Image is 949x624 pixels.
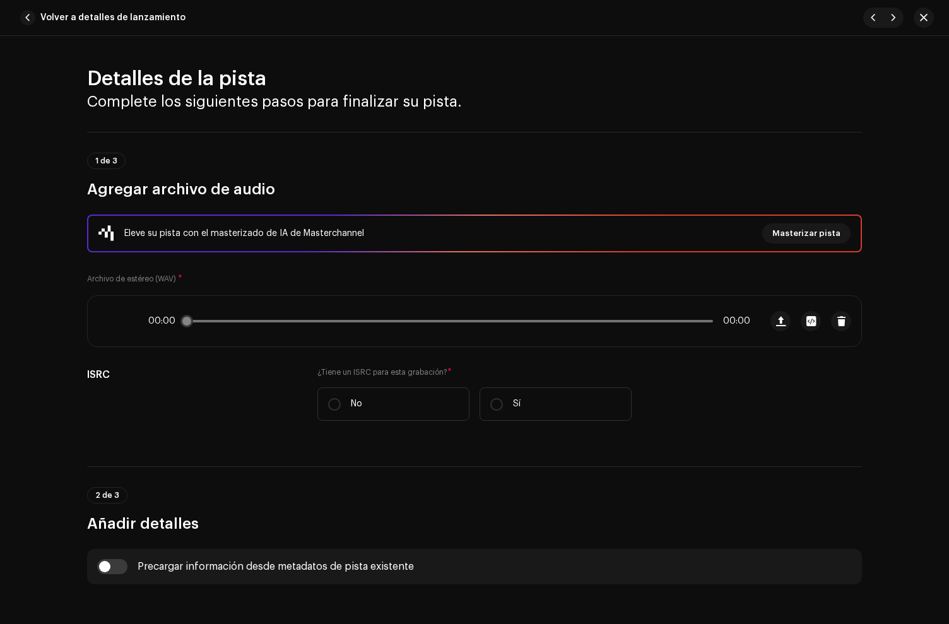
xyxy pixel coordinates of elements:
span: 00:00 [718,316,750,326]
div: Precargar información desde metadatos de pista existente [138,562,414,572]
button: Masterizar pista [762,223,851,244]
span: Masterizar pista [772,221,840,246]
h3: Añadir detalles [87,514,862,534]
label: ¿Tiene un ISRC para esta grabación? [317,367,632,377]
p: Sí [513,397,521,411]
h5: ISRC [87,367,297,382]
h3: Agregar archivo de audio [87,179,862,199]
p: No [351,397,362,411]
h3: Complete los siguientes pasos para finalizar su pista. [87,91,862,112]
div: Eleve su pista con el masterizado de IA de Masterchannel [124,226,364,241]
h2: Detalles de la pista [87,66,862,91]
